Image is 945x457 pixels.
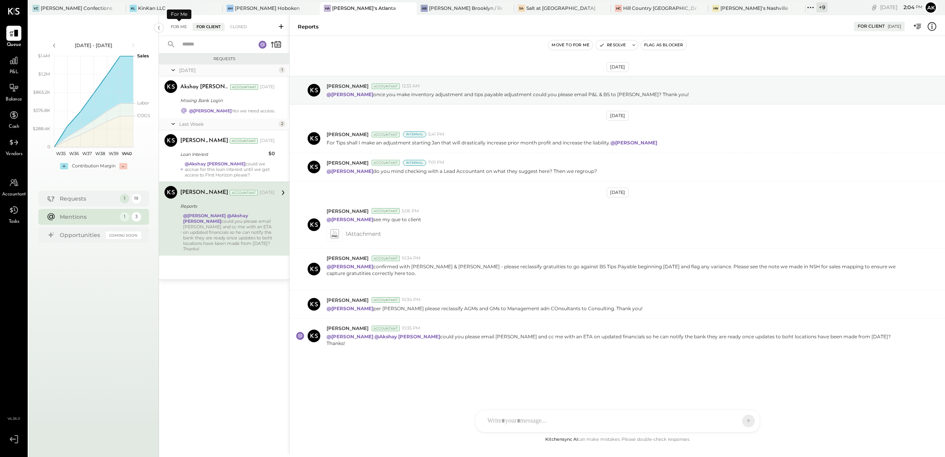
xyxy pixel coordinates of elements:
p: see my que to client [327,216,421,223]
div: 2 [279,121,285,127]
span: 12:33 AM [402,83,420,89]
div: Requests [60,195,116,203]
div: Accountant [230,84,258,90]
div: KinKan LLC [138,5,166,11]
strong: @[PERSON_NAME] [327,334,373,339]
div: copy link [870,3,878,11]
a: P&L [0,53,27,76]
text: $1.4M [38,53,50,59]
strong: @[PERSON_NAME] [327,264,373,269]
div: For Me [167,9,191,19]
p: For Tips shall I make an adjustment starting Jan that will drastically increase prior month profi... [327,139,658,146]
strong: @[PERSON_NAME] [327,91,373,97]
p: could you please email [PERSON_NAME] and cc me with an ETA on updated financials so he can notify... [327,333,908,347]
div: Coming Soon [106,231,141,239]
div: Accountant [372,160,400,165]
div: 1 [279,67,285,73]
div: Accountant [230,138,258,144]
div: [PERSON_NAME] Confections - [GEOGRAPHIC_DATA] [41,5,114,11]
div: Accountant [372,208,400,214]
div: + [60,163,68,169]
strong: @[PERSON_NAME] [610,140,657,146]
strong: @[PERSON_NAME] [183,213,226,218]
button: Resolve [596,40,629,50]
div: [DATE] [260,84,275,90]
div: VC [32,5,40,12]
span: 1 Attachment [346,226,381,242]
div: 1 [120,194,129,203]
span: [PERSON_NAME] [327,131,369,138]
span: Queue [7,42,21,49]
div: For Client [858,23,885,30]
span: 10:35 PM [402,325,420,332]
div: [PERSON_NAME] Brooklyn / Rebel Cafe [429,5,502,11]
a: Accountant [0,175,27,198]
span: [PERSON_NAME] [327,325,369,332]
span: 5:06 PM [402,208,419,214]
div: [DATE] [607,188,629,197]
div: For Me [167,23,191,31]
a: Queue [0,26,27,49]
div: [DATE] [607,62,629,72]
span: [PERSON_NAME] [327,159,369,166]
div: [PERSON_NAME] Hoboken [235,5,300,11]
div: Sa [518,5,525,12]
strong: @Akshay [PERSON_NAME] [185,161,246,167]
text: W38 [95,151,105,156]
span: Vendors [6,151,23,158]
div: Loan Interest [180,150,266,158]
p: per [PERSON_NAME] please reclassify AGMs and GMs to Management adn COnsultants to Consulting. Tha... [327,305,643,312]
span: P&L [9,69,19,76]
div: AB [421,5,428,12]
div: [PERSON_NAME]'s Atlanta [332,5,396,11]
span: [PERSON_NAME] [327,83,369,89]
div: + 9 [816,2,828,12]
div: Yes we need access. [189,108,275,114]
text: W39 [108,151,118,156]
strong: @[PERSON_NAME] [327,305,373,311]
div: Internal [403,131,426,137]
text: 0 [47,144,50,150]
div: Internal [403,160,426,166]
strong: @[PERSON_NAME] [189,108,232,114]
div: Hill Country [GEOGRAPHIC_DATA] [623,5,696,11]
div: 1 [120,212,129,222]
a: Tasks [0,203,27,226]
button: Move to for me [548,40,593,50]
p: do you mind checking with a Lead Accountant on what they suggest here? Then we regroup? [327,168,597,174]
text: W37 [82,151,92,156]
strong: @Akshay [PERSON_NAME] [183,213,248,224]
span: Tasks [9,218,19,226]
span: Cash [9,123,19,131]
div: could we accrue for this loan interest until we get access to FIrst Horizon please? [185,161,275,178]
div: Accountant [372,297,400,303]
div: [PERSON_NAME] [180,189,228,197]
text: Sales [137,53,149,59]
text: $576.8K [33,108,50,113]
text: $865.2K [33,89,50,95]
div: [DATE] [260,190,275,196]
strong: @[PERSON_NAME] [327,168,373,174]
div: [PERSON_NAME] [180,137,228,145]
div: Accountant [372,83,400,89]
button: Flag as Blocker [641,40,686,50]
span: 10:34 PM [402,255,421,262]
div: Missing Bank Login [180,97,272,104]
div: 19 [132,194,141,203]
span: Balance [6,96,22,103]
div: $0 [268,150,275,157]
div: Accountant [372,256,400,261]
span: 5:41 PM [428,131,444,138]
strong: @Akshay [PERSON_NAME] [374,334,440,339]
span: [PERSON_NAME] [327,297,369,303]
div: AH [227,5,234,12]
div: HA [324,5,331,12]
text: W35 [56,151,65,156]
div: - [119,163,127,169]
div: For Client [193,23,225,31]
div: Accountant [372,326,400,331]
p: confirmed with [PERSON_NAME] & [PERSON_NAME] - please reclassify gratuities to go against BS Tips... [327,263,908,283]
div: [DATE] [260,138,275,144]
div: Requests [163,56,285,62]
a: Cash [0,108,27,131]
